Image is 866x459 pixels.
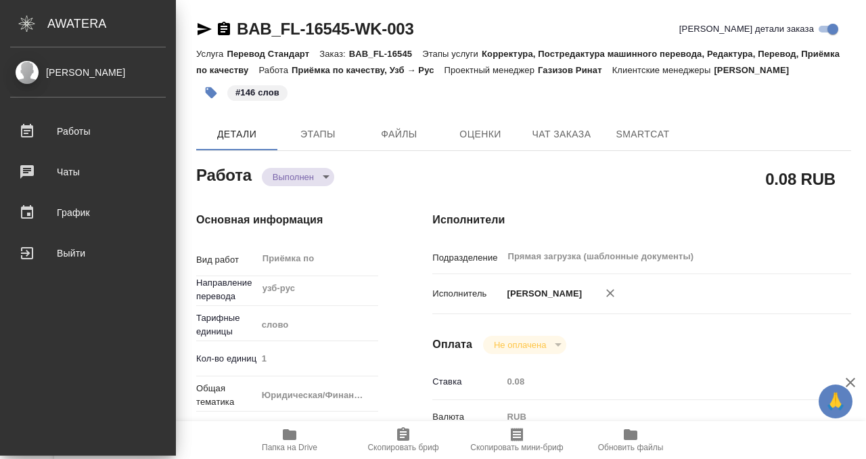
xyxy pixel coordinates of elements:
button: Папка на Drive [233,421,346,459]
input: Пустое поле [502,372,816,391]
p: Ставка [432,375,502,389]
span: 🙏 [824,387,847,416]
span: Детали [204,126,269,143]
p: Клиентские менеджеры [612,65,714,75]
h4: Основная информация [196,212,378,228]
input: Пустое поле [257,349,379,368]
p: BAB_FL-16545 [349,49,422,59]
p: Услуга [196,49,227,59]
span: Папка на Drive [262,443,317,452]
span: Файлы [367,126,432,143]
p: Перевод Стандарт [227,49,319,59]
a: Выйти [3,236,173,270]
p: Валюта [432,410,502,424]
h2: 0.08 RUB [765,167,836,190]
button: Скопировать мини-бриф [460,421,574,459]
button: Выполнен [269,171,318,183]
p: Подразделение [432,251,502,265]
div: Чаты [10,162,166,182]
p: Вид работ [196,253,257,267]
p: Кол-во единиц [196,352,257,366]
div: Выйти [10,243,166,263]
div: График [10,202,166,223]
button: Скопировать ссылку [216,21,232,37]
p: Общая тематика [196,382,257,409]
a: BAB_FL-16545-WK-003 [237,20,414,38]
div: Юридическая/Финансовая [257,384,380,407]
a: График [3,196,173,230]
span: Скопировать бриф [367,443,438,452]
button: Добавить тэг [196,78,226,108]
div: Личные документы [257,418,380,441]
button: Скопировать бриф [346,421,460,459]
button: Не оплачена [490,339,550,351]
div: Выполнен [483,336,566,354]
p: Заказ: [319,49,348,59]
a: Чаты [3,155,173,189]
p: Работа [258,65,292,75]
div: [PERSON_NAME] [10,65,166,80]
div: Работы [10,121,166,141]
button: Скопировать ссылку для ЯМессенджера [196,21,212,37]
span: 146 слов [226,86,289,97]
button: Удалить исполнителя [595,278,625,308]
span: Оценки [448,126,513,143]
button: 🙏 [819,385,852,418]
a: Работы [3,114,173,148]
p: [PERSON_NAME] [714,65,799,75]
button: Обновить файлы [574,421,687,459]
h4: Исполнители [432,212,851,228]
p: Направление перевода [196,276,257,303]
p: Приёмка по качеству, Узб → Рус [292,65,444,75]
p: Исполнитель [432,287,502,301]
p: Этапы услуги [422,49,482,59]
span: [PERSON_NAME] детали заказа [679,22,814,36]
div: Выполнен [262,168,334,186]
div: слово [257,313,380,336]
p: Проектный менеджер [445,65,538,75]
p: Тарифные единицы [196,311,257,338]
span: Этапы [286,126,350,143]
div: RUB [502,406,816,429]
span: SmartCat [610,126,675,143]
h2: Работа [196,162,252,186]
p: Корректура, Постредактура машинного перевода, Редактура, Перевод, Приёмка по качеству [196,49,840,75]
span: Скопировать мини-бриф [470,443,563,452]
p: [PERSON_NAME] [502,287,582,301]
p: Газизов Ринат [538,65,612,75]
span: Обновить файлы [598,443,664,452]
div: AWATERA [47,10,176,37]
p: #146 слов [235,86,279,100]
h4: Оплата [432,336,472,353]
span: Чат заказа [529,126,594,143]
